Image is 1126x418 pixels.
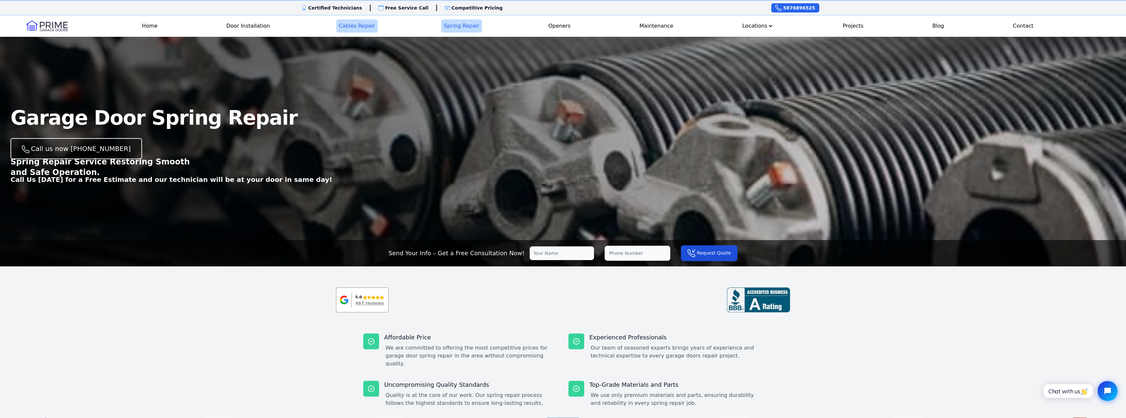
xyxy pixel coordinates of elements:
img: BBB-review [727,287,790,312]
p: Spring Repair Service Restoring Smooth and Safe Operation. [11,157,200,178]
a: Spring Repair [441,19,482,33]
img: Logo [26,21,68,31]
p: Send Your Info – Get a Free Consultation Now! [389,249,525,258]
button: Request Quote [681,245,737,261]
p: Uncompromising Quality Standards [384,381,558,389]
p: Call Us [DATE] for a Free Estimate and our technician will be at your door in same day! [11,175,332,184]
p: Experienced Professionals [589,333,763,341]
input: Phone Number [605,246,670,261]
a: Call us now [PHONE_NUMBER] [11,138,142,159]
p: Free Service Call [385,5,428,11]
a: Projects [840,19,866,33]
div: 467 reviews [355,301,384,306]
p: Competitive Pricing [451,5,503,11]
p: Top-Grade Materials and Parts [589,381,763,389]
span: Garage Door Spring Repair [11,106,298,129]
a: Cables Repair [336,19,378,33]
div: Rating: 5.0 out of 5 [355,294,384,301]
a: Contact [1010,19,1036,33]
iframe: Tidio Chat [1036,376,1123,406]
dd: Our team of seasoned experts brings years of experience and technical expertise to every garage d... [591,344,763,360]
a: Blog [930,19,946,33]
input: Your Name [530,246,594,260]
a: Door Installation [224,19,273,33]
button: Locations [740,19,777,33]
a: Openers [546,19,573,33]
dd: We are committed to offering the most competitive prices for garage door spring repair in the are... [386,344,558,368]
a: Maintenance [637,19,676,33]
p: Affordable Price [384,333,558,341]
a: Home [139,19,160,33]
dd: Quality is at the core of our work. Our spring repair process follows the highest standards to en... [386,391,558,407]
a: 5876896525 [771,3,819,12]
div: 5.0 [355,294,362,301]
dd: We use only premium materials and parts, ensuring durability and reliability in every spring repa... [591,391,763,407]
p: Certified Technicians [308,5,362,11]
